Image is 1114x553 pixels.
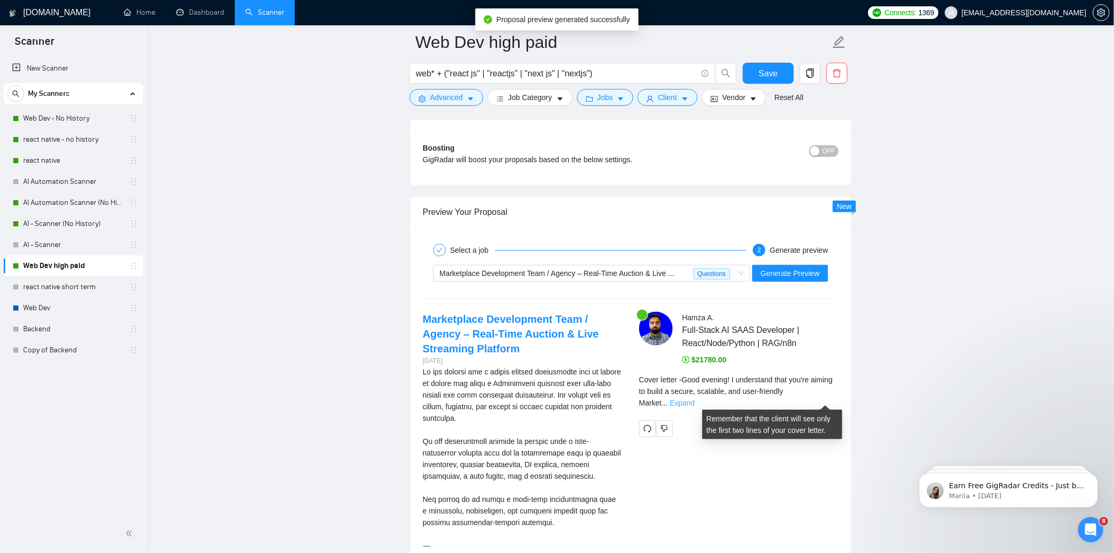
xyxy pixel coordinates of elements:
[130,346,138,354] span: holder
[752,265,828,282] button: Generate Preview
[662,399,668,407] span: ...
[23,192,123,213] a: AI Automation Scanner (No History)
[23,129,123,150] a: react native - no history
[639,376,833,407] span: Cover letter - Good evening! I understand that you're aiming to build a secure, scalable, and use...
[423,313,599,354] a: Marketplace Development Team / Agency – Real-Time Auction & Live Streaming Platform
[658,92,677,103] span: Client
[670,399,694,407] a: Expand
[577,89,634,106] button: folderJobscaret-down
[693,268,730,280] span: Questions
[23,298,123,319] a: Web Dev
[176,8,224,17] a: dashboardDashboard
[774,92,803,103] a: Reset All
[415,29,830,55] input: Scanner name...
[130,199,138,207] span: holder
[702,70,709,77] span: info-circle
[761,268,820,279] span: Generate Preview
[1093,4,1110,21] button: setting
[467,95,474,103] span: caret-down
[1078,517,1103,542] iframe: Intercom live chat
[903,451,1114,525] iframe: Intercom notifications message
[586,95,593,103] span: folder
[130,177,138,186] span: holder
[440,269,674,278] span: Marketplace Development Team / Agency – Real-Time Auction & Live ...
[124,8,155,17] a: homeHome
[715,63,737,84] button: search
[639,374,839,409] div: Remember that the client will see only the first two lines of your cover letter.
[711,95,718,103] span: idcard
[759,67,778,80] span: Save
[130,156,138,165] span: holder
[646,95,654,103] span: user
[130,241,138,249] span: holder
[130,325,138,333] span: holder
[410,89,483,106] button: settingAdvancedcaret-down
[884,7,916,18] span: Connects:
[23,213,123,234] a: AI - Scanner (No History)
[130,304,138,312] span: holder
[640,424,655,433] span: redo
[125,528,136,539] span: double-left
[496,95,504,103] span: bars
[130,220,138,228] span: holder
[832,35,846,49] span: edit
[682,323,808,350] span: Full-Stack AI SAAS Developer | React/Node/Python | RAG/n8n
[800,68,820,78] span: copy
[1100,517,1108,526] span: 8
[681,95,689,103] span: caret-down
[23,340,123,361] a: Copy of Backend
[508,92,552,103] span: Job Category
[12,58,135,79] a: New Scanner
[430,92,463,103] span: Advanced
[496,15,630,24] span: Proposal preview generated successfully
[800,63,821,84] button: copy
[245,8,284,17] a: searchScanner
[9,5,16,22] img: logo
[28,83,69,104] span: My Scanners
[702,89,766,106] button: idcardVendorcaret-down
[948,9,955,16] span: user
[770,244,828,256] div: Generate preview
[130,114,138,123] span: holder
[488,89,572,106] button: barsJob Categorycaret-down
[556,95,564,103] span: caret-down
[743,63,794,84] button: Save
[423,356,622,366] div: [DATE]
[827,68,847,78] span: delete
[639,420,656,437] button: redo
[23,108,123,129] a: Web Dev - No History
[4,58,143,79] li: New Scanner
[1093,8,1110,17] a: setting
[919,7,934,18] span: 1369
[722,92,745,103] span: Vendor
[6,34,63,56] span: Scanner
[23,255,123,276] a: Web Dev high paid
[822,145,835,157] span: OFF
[130,283,138,291] span: holder
[758,246,761,254] span: 2
[716,68,736,78] span: search
[682,356,690,363] span: dollar
[827,63,848,84] button: delete
[23,234,123,255] a: AI - Scanner
[661,424,668,433] span: dislike
[873,8,881,17] img: upwork-logo.png
[750,95,757,103] span: caret-down
[639,312,673,345] img: c1gOIuaxbdEgvTUI4v_TLGoNHpZPmsgbkAgQ8e6chJyGIUvczD1eCJdQeFlWXwGJU6
[4,83,143,361] li: My Scanners
[423,154,735,165] div: GigRadar will boost your proposals based on the below settings.
[419,95,426,103] span: setting
[416,67,697,80] input: Search Freelance Jobs...
[450,244,495,256] div: Select a job
[8,90,24,97] span: search
[484,15,492,24] span: check-circle
[702,410,842,439] div: Remember that the client will see only the first two lines of your cover letter.
[23,171,123,192] a: AI Automation Scanner
[682,313,714,322] span: Hamza A .
[130,262,138,270] span: holder
[598,92,613,103] span: Jobs
[1093,8,1109,17] span: setting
